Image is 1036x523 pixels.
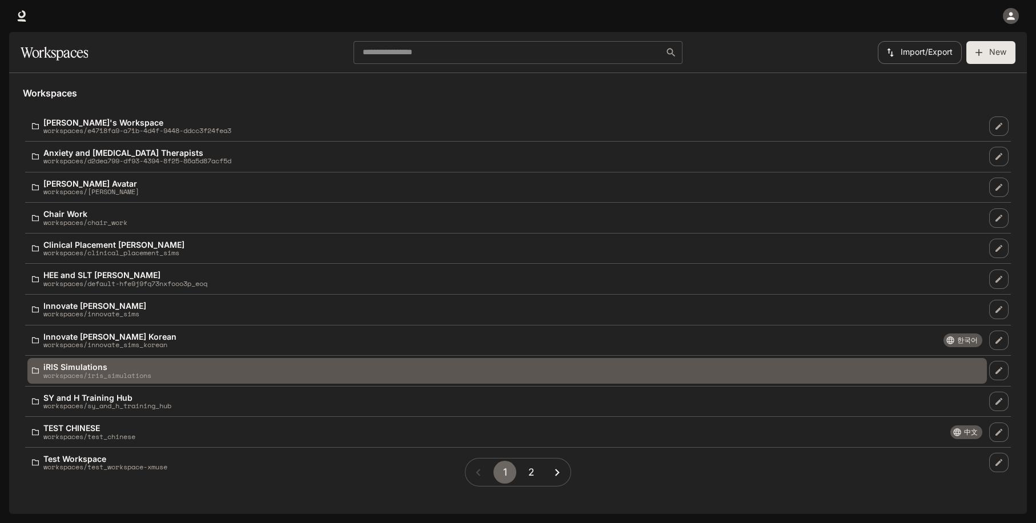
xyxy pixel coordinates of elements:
p: TEST CHINESE [43,424,135,432]
a: [PERSON_NAME]'s Workspaceworkspaces/e4718fa9-a71b-4d4f-9448-ddcc3f24fea3 [27,114,987,139]
p: workspaces/innovate_sims [43,310,146,317]
a: Edit workspace [989,331,1009,350]
p: workspaces/e4718fa9-a71b-4d4f-9448-ddcc3f24fea3 [43,127,231,134]
p: HEE and SLT [PERSON_NAME] [43,271,207,279]
p: workspaces/sy_and_h_training_hub [43,402,171,409]
a: SY and H Training Hubworkspaces/sy_and_h_training_hub [27,389,987,415]
p: workspaces/chair_work [43,219,127,226]
p: Anxiety and [MEDICAL_DATA] Therapists [43,148,231,157]
div: Experimental feature [950,425,982,439]
p: Innovate [PERSON_NAME] Korean [43,332,176,341]
a: Anxiety and [MEDICAL_DATA] Therapistsworkspaces/d2dea799-df93-4394-8f25-86a5d87acf5d [27,144,987,170]
p: workspaces/innovate_sims_korean [43,341,176,348]
a: Edit workspace [989,392,1009,411]
p: workspaces/[PERSON_NAME] [43,188,139,195]
a: Edit workspace [989,300,1009,319]
p: SY and H Training Hub [43,393,171,402]
nav: pagination navigation [465,458,571,486]
a: Edit workspace [989,116,1009,136]
a: HEE and SLT [PERSON_NAME]workspaces/default-hfe9j9fq73nxfooo3p_eoq [27,266,987,292]
span: 한국어 [953,335,982,345]
p: [PERSON_NAME]'s Workspace [43,118,231,127]
a: Edit workspace [989,147,1009,166]
p: workspaces/iris_simulations [43,372,151,379]
p: iRIS Simulations [43,363,151,371]
a: iRIS Simulationsworkspaces/iris_simulations [27,358,987,384]
a: TEST CHINESEworkspaces/test_chineseExperimental feature [27,419,987,445]
a: Clinical Placement [PERSON_NAME]workspaces/clinical_placement_sims [27,236,987,261]
a: Edit workspace [989,269,1009,289]
a: Innovate [PERSON_NAME] Koreanworkspaces/innovate_sims_koreanExperimental feature [27,328,987,353]
p: Innovate [PERSON_NAME] [43,301,146,310]
h1: Workspaces [21,41,88,64]
button: Go to page 2 [520,461,543,484]
button: Go to next page [546,461,569,484]
p: [PERSON_NAME] Avatar [43,179,139,188]
button: Create workspace [966,41,1015,64]
span: 中文 [959,427,982,437]
a: Edit workspace [989,208,1009,228]
p: workspaces/d2dea799-df93-4394-8f25-86a5d87acf5d [43,157,231,164]
p: Clinical Placement [PERSON_NAME] [43,240,184,249]
button: Import/Export [878,41,962,64]
a: Edit workspace [989,178,1009,197]
a: Edit workspace [989,423,1009,442]
a: Chair Workworkspaces/chair_work [27,205,987,231]
button: page 1 [493,461,516,484]
a: [PERSON_NAME] Avatarworkspaces/[PERSON_NAME] [27,175,987,200]
p: Chair Work [43,210,127,218]
h5: Workspaces [23,87,1013,99]
a: Innovate [PERSON_NAME]workspaces/innovate_sims [27,297,987,323]
div: Experimental feature [943,333,982,347]
a: Edit workspace [989,361,1009,380]
p: workspaces/default-hfe9j9fq73nxfooo3p_eoq [43,280,207,287]
a: Edit workspace [989,239,1009,258]
p: workspaces/clinical_placement_sims [43,249,184,256]
p: workspaces/test_chinese [43,433,135,440]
